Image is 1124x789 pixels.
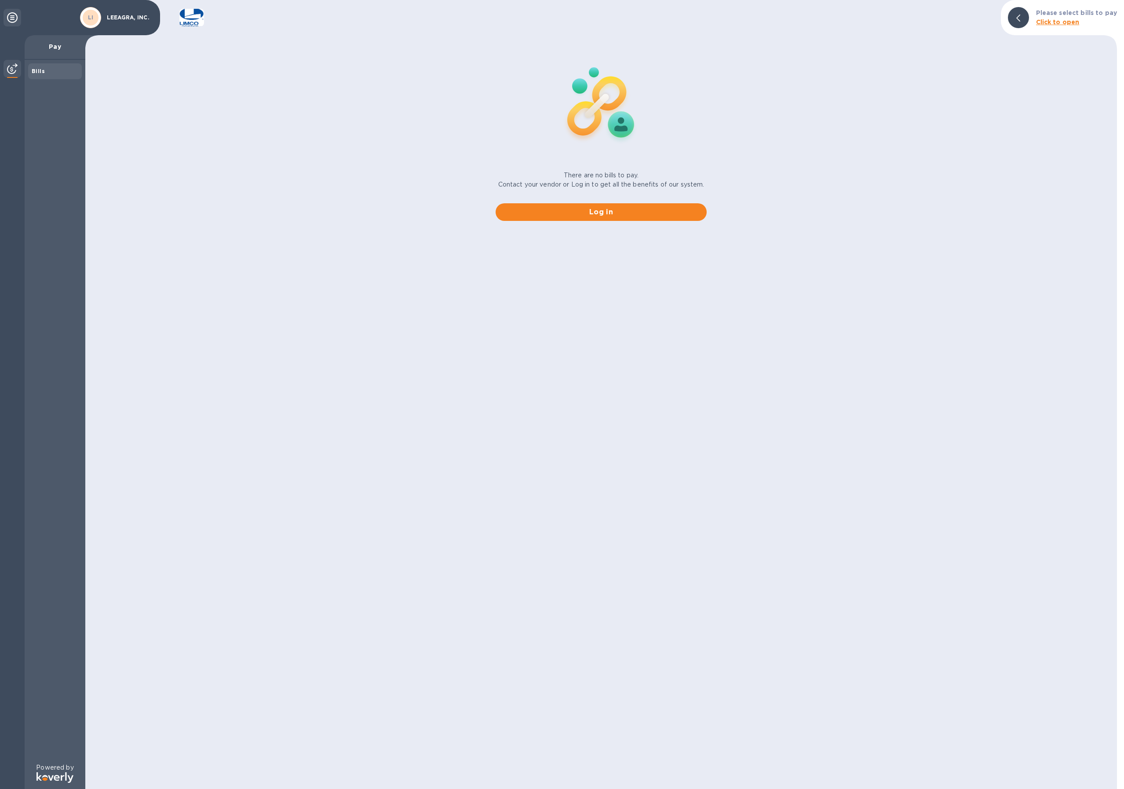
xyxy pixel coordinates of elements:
[498,171,704,189] p: There are no bills to pay. Contact your vendor or Log in to get all the benefits of our system.
[107,15,151,21] p: LEEAGRA, INC.
[496,203,707,221] button: Log in
[88,14,94,21] b: LI
[1036,9,1117,16] b: Please select bills to pay
[1036,18,1080,26] b: Click to open
[32,42,78,51] p: Pay
[32,68,45,74] b: Bills
[36,763,73,772] p: Powered by
[36,772,73,783] img: Logo
[503,207,700,217] span: Log in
